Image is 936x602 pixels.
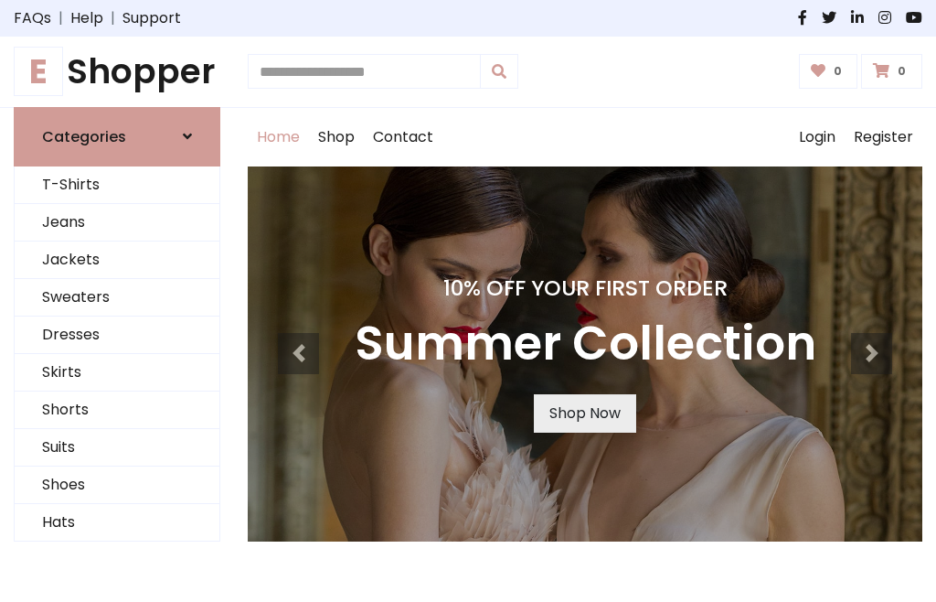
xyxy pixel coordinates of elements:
span: E [14,47,63,96]
a: Dresses [15,317,219,354]
a: Help [70,7,103,29]
a: Register [845,108,922,167]
a: Suits [15,429,219,467]
a: EShopper [14,51,220,92]
a: Shop Now [534,394,636,433]
a: Contact [364,108,442,167]
a: Shorts [15,392,219,429]
span: 0 [829,63,846,80]
a: Jeans [15,204,219,242]
a: Support [122,7,181,29]
span: 0 [893,63,910,80]
a: Categories [14,107,220,167]
a: Hats [15,504,219,542]
span: | [51,7,70,29]
a: FAQs [14,7,51,29]
a: Sweaters [15,279,219,317]
h3: Summer Collection [355,316,816,372]
a: Skirts [15,354,219,392]
a: Login [790,108,845,167]
a: 0 [799,54,858,89]
h4: 10% Off Your First Order [355,275,816,301]
a: 0 [861,54,922,89]
a: Shop [309,108,364,167]
a: Jackets [15,242,219,279]
a: Shoes [15,467,219,504]
h6: Categories [42,128,126,145]
h1: Shopper [14,51,220,92]
span: | [103,7,122,29]
a: Home [248,108,309,167]
a: T-Shirts [15,167,219,204]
